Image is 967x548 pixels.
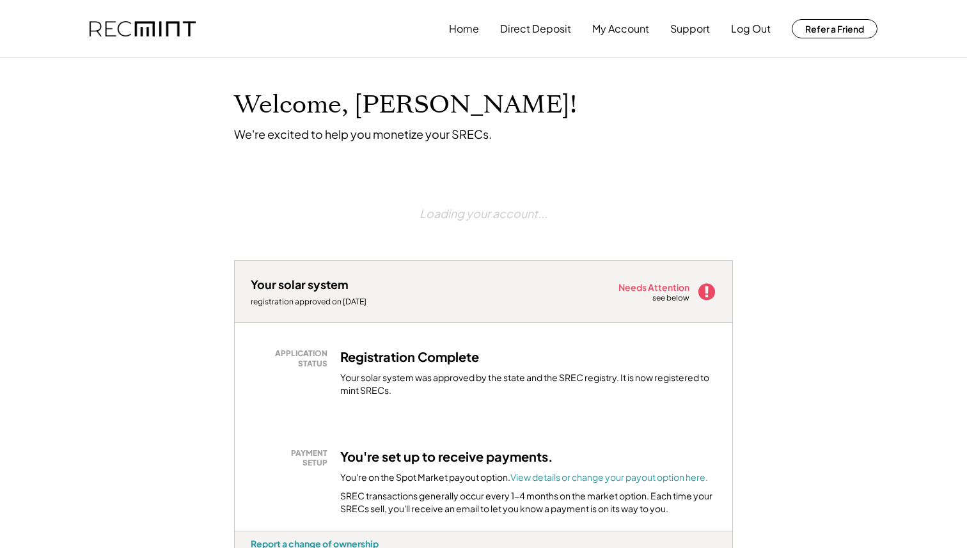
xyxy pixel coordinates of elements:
a: View details or change your payout option here. [510,471,708,483]
div: Needs Attention [618,283,691,292]
div: Your solar system was approved by the state and the SREC registry. It is now registered to mint S... [340,372,716,396]
div: Loading your account... [420,173,547,253]
div: APPLICATION STATUS [257,348,327,368]
img: recmint-logotype%403x.png [90,21,196,37]
h1: Welcome, [PERSON_NAME]! [234,90,577,120]
button: Refer a Friend [792,19,877,38]
h3: Registration Complete [340,348,479,365]
div: PAYMENT SETUP [257,448,327,468]
div: SREC transactions generally occur every 1-4 months on the market option. Each time your SRECs sel... [340,490,716,515]
button: Direct Deposit [500,16,571,42]
div: You're on the Spot Market payout option. [340,471,708,484]
button: My Account [592,16,649,42]
div: see below [652,293,691,304]
div: We're excited to help you monetize your SRECs. [234,127,492,141]
button: Home [449,16,479,42]
button: Log Out [731,16,771,42]
button: Support [670,16,710,42]
h3: You're set up to receive payments. [340,448,553,465]
div: Your solar system [251,277,349,292]
div: registration approved on [DATE] [251,297,379,307]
